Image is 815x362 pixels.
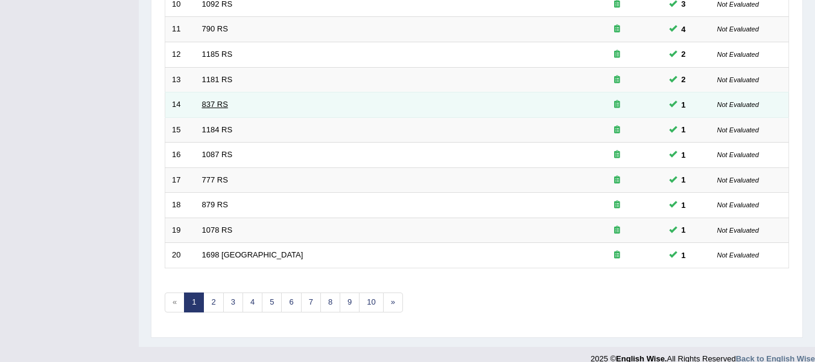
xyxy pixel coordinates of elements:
[677,149,691,161] span: You can still take this question
[202,100,228,109] a: 837 RS
[165,243,195,268] td: 20
[677,224,691,236] span: You can still take this question
[677,73,691,86] span: You can still take this question
[165,293,185,312] span: «
[717,101,759,108] small: Not Evaluated
[579,175,656,186] div: Exam occurring question
[165,218,195,243] td: 19
[262,293,282,312] a: 5
[677,48,691,60] span: You can still take this question
[165,143,195,168] td: 16
[202,50,233,59] a: 1185 RS
[202,250,303,259] a: 1698 [GEOGRAPHIC_DATA]
[717,126,759,134] small: Not Evaluated
[717,151,759,158] small: Not Evaluated
[677,123,691,136] span: You can still take this question
[281,293,301,312] a: 6
[165,167,195,193] td: 17
[717,201,759,208] small: Not Evaluated
[165,67,195,92] td: 13
[677,23,691,36] span: You can still take this question
[717,25,759,33] small: Not Evaluated
[717,227,759,234] small: Not Evaluated
[202,175,228,184] a: 777 RS
[243,293,262,312] a: 4
[202,24,228,33] a: 790 RS
[383,293,403,312] a: »
[202,150,233,159] a: 1087 RS
[717,51,759,58] small: Not Evaluated
[202,75,233,84] a: 1181 RS
[340,293,360,312] a: 9
[677,249,691,262] span: You can still take this question
[717,176,759,184] small: Not Evaluated
[202,225,233,234] a: 1078 RS
[717,1,759,8] small: Not Evaluated
[359,293,383,312] a: 10
[165,17,195,42] td: 11
[203,293,223,312] a: 2
[677,199,691,212] span: You can still take this question
[165,193,195,218] td: 18
[165,117,195,143] td: 15
[202,125,233,134] a: 1184 RS
[579,99,656,111] div: Exam occurring question
[579,49,656,60] div: Exam occurring question
[165,92,195,118] td: 14
[165,42,195,67] td: 12
[579,24,656,35] div: Exam occurring question
[202,200,228,209] a: 879 RS
[223,293,243,312] a: 3
[579,225,656,236] div: Exam occurring question
[717,76,759,83] small: Not Evaluated
[579,149,656,161] div: Exam occurring question
[301,293,321,312] a: 7
[677,99,691,111] span: You can still take this question
[677,173,691,186] span: You can still take this question
[717,251,759,259] small: Not Evaluated
[579,74,656,86] div: Exam occurring question
[579,124,656,136] div: Exam occurring question
[579,199,656,211] div: Exam occurring question
[184,293,204,312] a: 1
[579,250,656,261] div: Exam occurring question
[320,293,340,312] a: 8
